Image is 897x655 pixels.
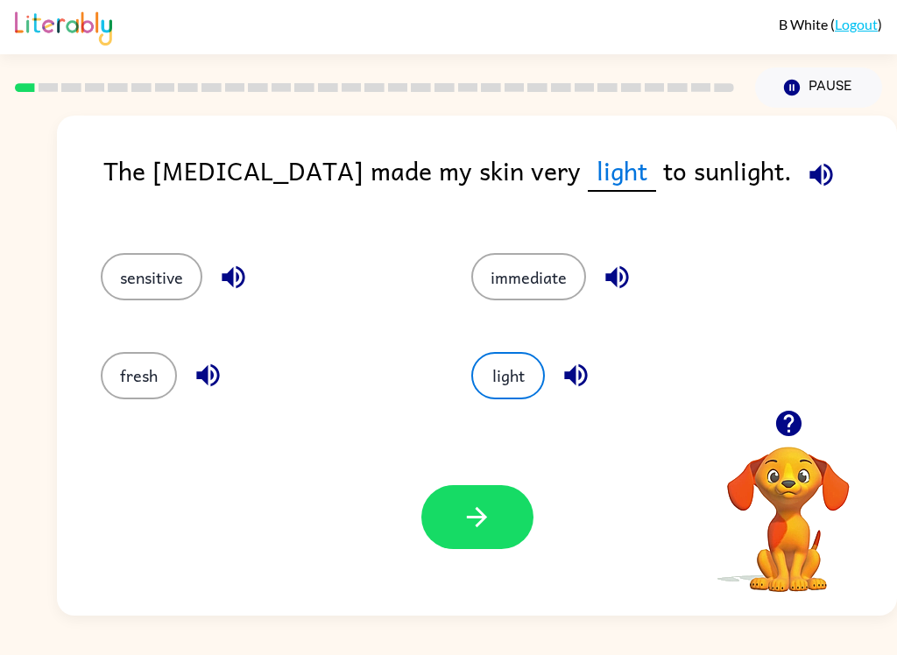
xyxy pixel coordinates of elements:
video: Your browser must support playing .mp4 files to use Literably. Please try using another browser. [701,419,876,595]
span: B White [779,16,830,32]
div: The [MEDICAL_DATA] made my skin very to sunlight. [103,151,897,218]
button: sensitive [101,253,202,300]
span: light [588,151,656,192]
img: Literably [15,7,112,46]
button: light [471,352,545,399]
button: Pause [755,67,882,108]
a: Logout [835,16,878,32]
div: ( ) [779,16,882,32]
button: fresh [101,352,177,399]
button: immediate [471,253,586,300]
